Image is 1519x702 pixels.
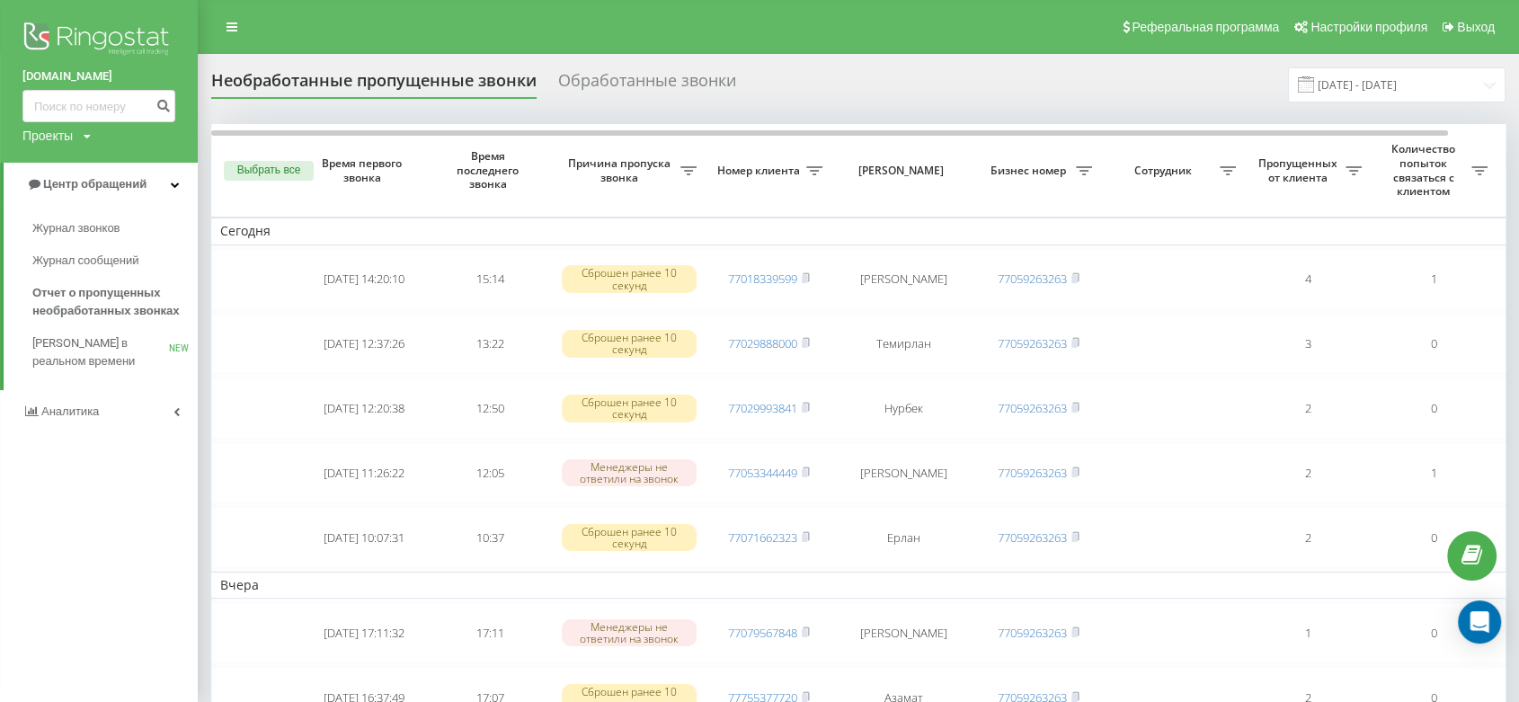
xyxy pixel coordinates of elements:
a: 77059263263 [998,335,1067,351]
td: 0 [1371,602,1497,663]
td: Темирлан [831,314,975,375]
div: Необработанные пропущенные звонки [211,71,537,99]
td: [DATE] 14:20:10 [301,249,427,310]
span: Журнал звонков [32,219,120,237]
td: 17:11 [427,602,553,663]
td: [DATE] 10:07:31 [301,507,427,568]
a: 77079567848 [728,625,797,641]
div: Менеджеры не ответили на звонок [562,459,697,486]
a: Журнал сообщений [32,244,198,277]
span: Бизнес номер [984,164,1076,178]
td: 0 [1371,314,1497,375]
span: [PERSON_NAME] [847,164,960,178]
a: 77029888000 [728,335,797,351]
div: Менеджеры не ответили на звонок [562,619,697,646]
div: Проекты [22,127,73,145]
a: 77059263263 [998,625,1067,641]
span: Время первого звонка [315,156,413,184]
span: Журнал сообщений [32,252,138,270]
a: 77053344449 [728,465,797,481]
a: 77018339599 [728,271,797,287]
a: [PERSON_NAME] в реальном времениNEW [32,327,198,378]
td: 4 [1245,249,1371,310]
span: Номер клиента [715,164,806,178]
span: Сотрудник [1110,164,1220,178]
span: Выход [1457,20,1495,34]
span: Аналитика [41,404,99,418]
td: [DATE] 12:20:38 [301,378,427,439]
td: Нурбек [831,378,975,439]
span: Время последнего звонка [441,149,538,191]
td: [PERSON_NAME] [831,602,975,663]
div: Сброшен ранее 10 секунд [562,524,697,551]
a: 77059263263 [998,529,1067,546]
a: 77059263263 [998,400,1067,416]
td: 12:05 [427,442,553,503]
td: 1 [1371,442,1497,503]
td: [PERSON_NAME] [831,442,975,503]
td: 2 [1245,378,1371,439]
td: 1 [1245,602,1371,663]
td: [PERSON_NAME] [831,249,975,310]
span: Реферальная программа [1132,20,1279,34]
span: Причина пропуска звонка [562,156,680,184]
a: 77059263263 [998,465,1067,481]
td: 10:37 [427,507,553,568]
span: Настройки профиля [1310,20,1427,34]
span: [PERSON_NAME] в реальном времени [32,334,169,370]
a: Центр обращений [4,163,198,206]
a: 77071662323 [728,529,797,546]
div: Сброшен ранее 10 секунд [562,330,697,357]
td: 1 [1371,249,1497,310]
button: Выбрать все [224,161,314,181]
td: [DATE] 12:37:26 [301,314,427,375]
a: 77059263263 [998,271,1067,287]
span: Количество попыток связаться с клиентом [1380,142,1471,198]
span: Отчет о пропущенных необработанных звонках [32,284,189,320]
input: Поиск по номеру [22,90,175,122]
td: 2 [1245,507,1371,568]
a: Журнал звонков [32,212,198,244]
td: [DATE] 17:11:32 [301,602,427,663]
td: 12:50 [427,378,553,439]
div: Сброшен ранее 10 секунд [562,265,697,292]
span: Пропущенных от клиента [1254,156,1346,184]
span: Центр обращений [43,177,147,191]
div: Сброшен ранее 10 секунд [562,395,697,422]
a: [DOMAIN_NAME] [22,67,175,85]
td: Ерлан [831,507,975,568]
div: Open Intercom Messenger [1458,600,1501,644]
div: Обработанные звонки [558,71,736,99]
td: [DATE] 11:26:22 [301,442,427,503]
td: 3 [1245,314,1371,375]
td: 0 [1371,378,1497,439]
a: 77029993841 [728,400,797,416]
img: Ringostat logo [22,18,175,63]
td: 13:22 [427,314,553,375]
td: 0 [1371,507,1497,568]
a: Отчет о пропущенных необработанных звонках [32,277,198,327]
td: 15:14 [427,249,553,310]
td: 2 [1245,442,1371,503]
